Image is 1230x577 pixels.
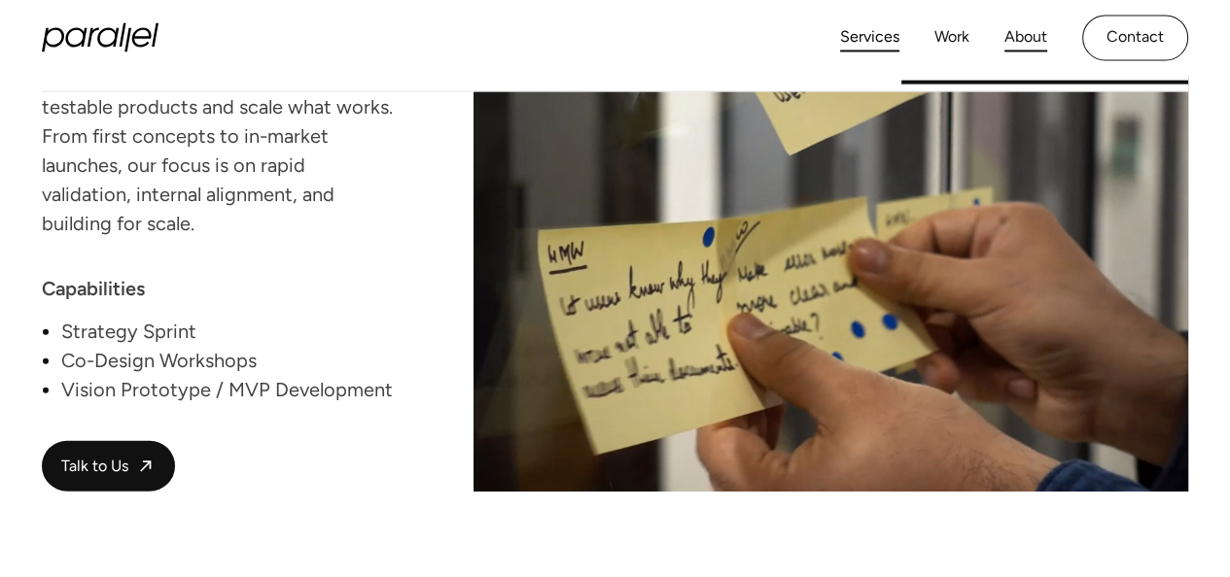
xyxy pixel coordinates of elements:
a: Work [934,24,969,52]
div: Capabilities [42,274,400,303]
a: Talk to Us [42,441,175,492]
div: Vision Prototype / MVP Development [61,375,400,404]
a: home [42,23,158,52]
a: Services [840,24,899,52]
span: Upgrade [8,23,57,38]
div: We help teams turn early ideas into testable products and scale what works. From first concepts t... [42,63,400,238]
div: Co-Design Workshops [61,346,400,375]
a: About [1004,24,1047,52]
span: Talk to Us [61,457,128,477]
a: Contact [1082,16,1188,61]
div: Strategy Sprint [61,317,400,346]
